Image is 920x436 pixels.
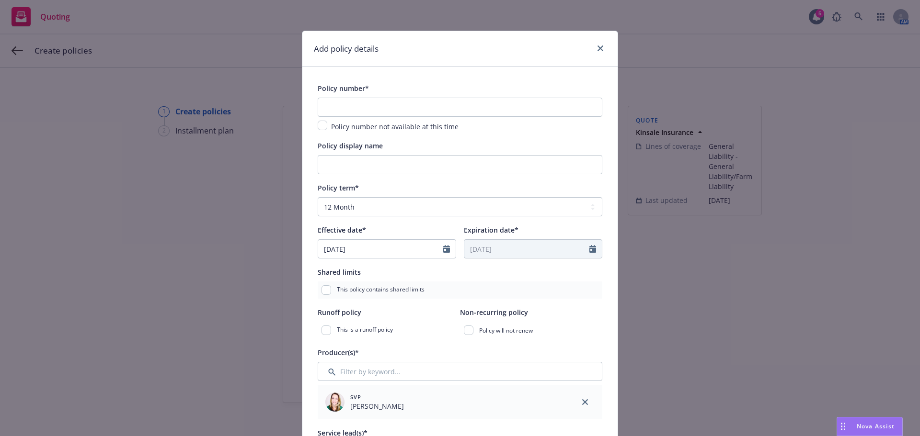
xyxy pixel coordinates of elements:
button: Nova Assist [837,417,903,436]
span: Nova Assist [857,422,895,430]
a: close [579,396,591,408]
svg: Calendar [443,245,450,253]
img: employee photo [325,392,345,412]
span: Policy number* [318,84,369,93]
span: Policy number not available at this time [331,122,459,131]
a: close [595,43,606,54]
div: This is a runoff policy [318,322,460,339]
div: Policy will not renew [460,322,602,339]
span: Producer(s)* [318,348,359,357]
span: Non-recurring policy [460,308,528,317]
input: MM/DD/YYYY [464,240,589,258]
span: Effective date* [318,225,366,235]
input: Filter by keyword... [318,362,602,381]
div: This policy contains shared limits [318,281,602,299]
span: Shared limits [318,268,361,277]
div: Drag to move [837,417,849,436]
svg: Calendar [589,245,596,253]
input: MM/DD/YYYY [318,240,443,258]
span: SVP [350,393,404,401]
span: Expiration date* [464,225,518,235]
span: Runoff policy [318,308,361,317]
span: [PERSON_NAME] [350,401,404,411]
h1: Add policy details [314,43,379,55]
span: Policy display name [318,141,383,150]
span: Policy term* [318,183,359,192]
